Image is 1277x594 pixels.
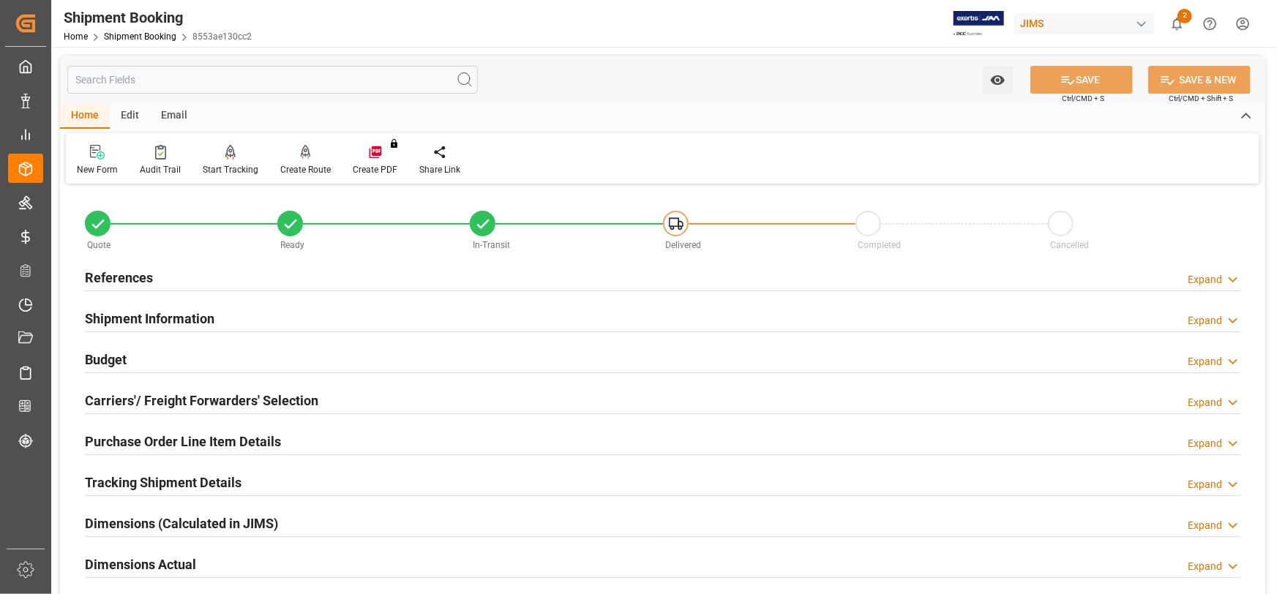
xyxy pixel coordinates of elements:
[64,31,88,42] a: Home
[203,163,258,176] div: Start Tracking
[1188,313,1222,328] div: Expand
[1014,10,1161,37] button: JIMS
[1188,559,1222,574] div: Expand
[85,350,127,369] h2: Budget
[1188,518,1222,533] div: Expand
[88,240,111,250] span: Quote
[104,31,176,42] a: Shipment Booking
[64,7,252,29] div: Shipment Booking
[665,240,701,250] span: Delivered
[85,473,241,492] h2: Tracking Shipment Details
[1188,436,1222,451] div: Expand
[110,104,150,129] div: Edit
[858,240,901,250] span: Completed
[60,104,110,129] div: Home
[1050,240,1089,250] span: Cancelled
[983,66,1013,94] button: open menu
[85,514,278,533] h2: Dimensions (Calculated in JIMS)
[280,240,304,250] span: Ready
[1177,9,1192,23] span: 2
[1014,13,1155,34] div: JIMS
[1161,7,1194,40] button: show 2 new notifications
[954,11,1004,37] img: Exertis%20JAM%20-%20Email%20Logo.jpg_1722504956.jpg
[1188,354,1222,369] div: Expand
[85,554,196,574] h2: Dimensions Actual
[150,104,198,129] div: Email
[140,163,181,176] div: Audit Trail
[280,163,331,176] div: Create Route
[85,268,153,287] h2: References
[67,66,478,94] input: Search Fields
[1148,66,1251,94] button: SAVE & NEW
[85,391,318,410] h2: Carriers'/ Freight Forwarders' Selection
[1188,477,1222,492] div: Expand
[85,432,281,451] h2: Purchase Order Line Item Details
[1062,93,1104,104] span: Ctrl/CMD + S
[1030,66,1133,94] button: SAVE
[1188,272,1222,287] div: Expand
[1194,7,1227,40] button: Help Center
[1169,93,1233,104] span: Ctrl/CMD + Shift + S
[85,309,214,328] h2: Shipment Information
[1188,395,1222,410] div: Expand
[77,163,118,176] div: New Form
[473,240,510,250] span: In-Transit
[419,163,460,176] div: Share Link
